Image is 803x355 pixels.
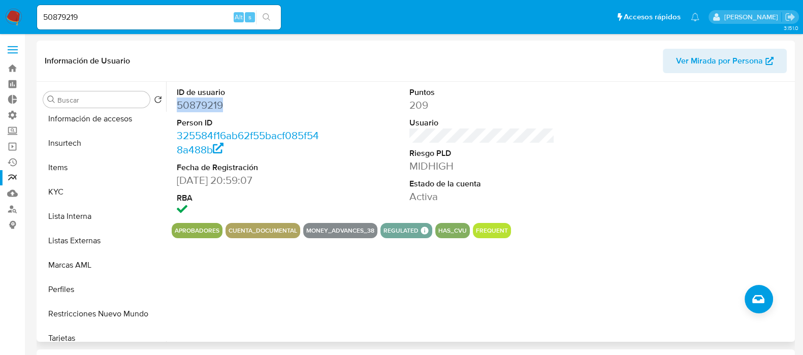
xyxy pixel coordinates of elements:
[383,229,419,233] button: regulated
[409,159,555,173] dd: MIDHIGH
[624,12,681,22] span: Accesos rápidos
[691,13,699,21] a: Notificaciones
[785,12,795,22] a: Salir
[39,277,166,302] button: Perfiles
[476,229,508,233] button: frequent
[177,87,322,98] dt: ID de usuario
[409,148,555,159] dt: Riesgo PLD
[57,95,146,105] input: Buscar
[409,98,555,112] dd: 209
[438,229,467,233] button: has_cvu
[177,162,322,173] dt: Fecha de Registración
[39,229,166,253] button: Listas Externas
[248,12,251,22] span: s
[229,229,297,233] button: cuenta_documental
[45,56,130,66] h1: Información de Usuario
[39,302,166,326] button: Restricciones Nuevo Mundo
[39,204,166,229] button: Lista Interna
[409,87,555,98] dt: Puntos
[409,189,555,204] dd: Activa
[409,178,555,189] dt: Estado de la cuenta
[39,326,166,350] button: Tarjetas
[39,155,166,180] button: Items
[663,49,787,73] button: Ver Mirada por Persona
[154,95,162,107] button: Volver al orden por defecto
[724,12,781,22] p: yanina.loff@mercadolibre.com
[37,11,281,24] input: Buscar usuario o caso...
[177,192,322,204] dt: RBA
[235,12,243,22] span: Alt
[177,117,322,128] dt: Person ID
[39,107,166,131] button: Información de accesos
[409,117,555,128] dt: Usuario
[39,131,166,155] button: Insurtech
[177,98,322,112] dd: 50879219
[177,128,319,157] a: 325584f16ab62f55bacf085f548a488b
[39,180,166,204] button: KYC
[256,10,277,24] button: search-icon
[306,229,374,233] button: money_advances_38
[39,253,166,277] button: Marcas AML
[47,95,55,104] button: Buscar
[175,229,219,233] button: Aprobadores
[676,49,763,73] span: Ver Mirada por Persona
[177,173,322,187] dd: [DATE] 20:59:07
